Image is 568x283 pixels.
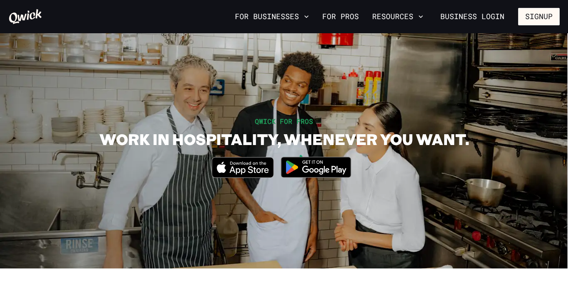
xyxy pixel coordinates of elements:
a: For Pros [319,10,362,24]
a: Business Login [433,8,511,25]
button: For Businesses [232,10,312,24]
img: Get it on Google Play [276,152,356,183]
a: Download on the App Store [212,171,274,180]
h1: WORK IN HOSPITALITY, WHENEVER YOU WANT. [99,130,469,148]
span: QWICK FOR PROS [255,117,313,126]
button: Resources [369,10,427,24]
button: Signup [518,8,560,25]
